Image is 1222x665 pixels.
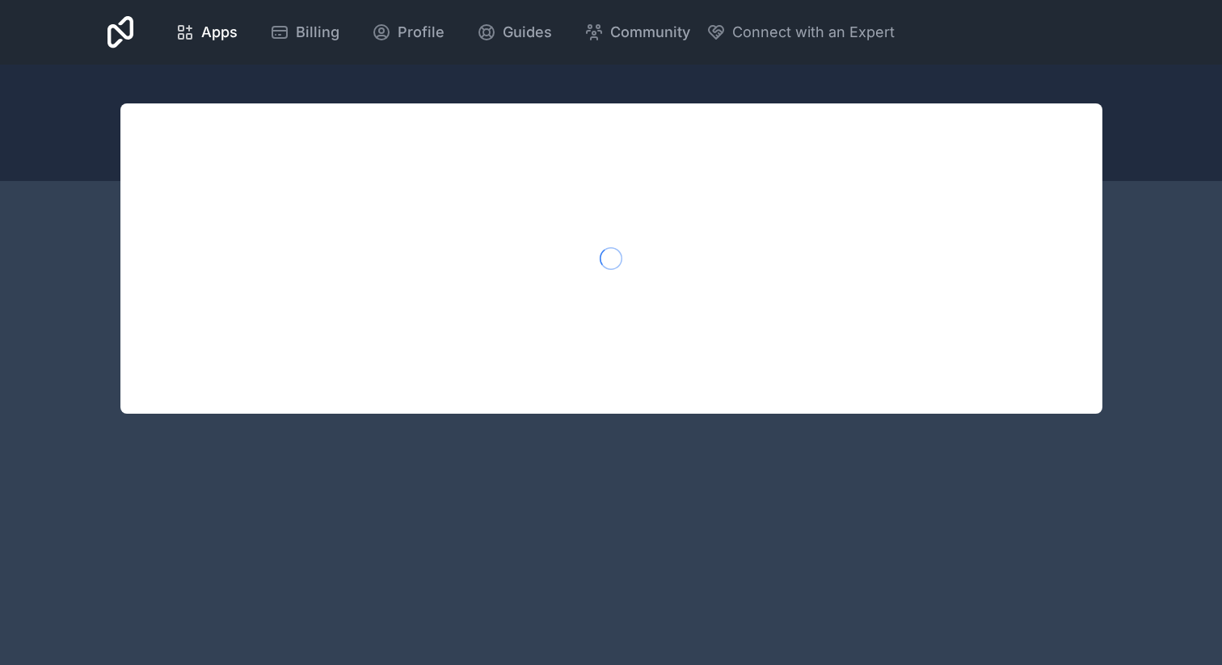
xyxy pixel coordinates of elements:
span: Guides [503,21,552,44]
a: Profile [359,15,457,50]
span: Billing [296,21,339,44]
span: Community [610,21,690,44]
span: Connect with an Expert [732,21,895,44]
a: Guides [464,15,565,50]
a: Community [571,15,703,50]
a: Apps [162,15,251,50]
button: Connect with an Expert [706,21,895,44]
span: Apps [201,21,238,44]
a: Billing [257,15,352,50]
span: Profile [398,21,445,44]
